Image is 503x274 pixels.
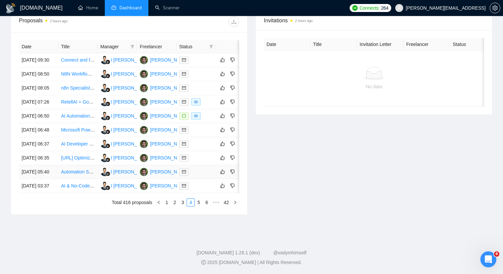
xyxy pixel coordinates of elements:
[100,56,109,64] img: IG
[219,140,227,148] button: like
[100,112,109,120] img: IG
[112,198,152,206] li: Total 416 proposals
[229,84,237,92] button: dislike
[111,98,191,106] div: I [PERSON_NAME] [PERSON_NAME]
[220,99,225,105] span: like
[58,109,97,123] td: AI Automation Expert Needed for Voice/Call System Development
[58,151,97,165] td: Vapi.ai Optimization Expert for Scaling Legal AI
[310,38,357,51] th: Title
[137,40,176,53] th: Freelancer
[19,40,58,53] th: Date
[229,56,237,64] button: dislike
[179,43,207,50] span: Status
[105,116,110,120] img: gigradar-bm.png
[155,5,180,11] a: searchScanner
[100,71,191,76] a: IGI [PERSON_NAME] [PERSON_NAME]
[19,16,129,27] div: Proposals
[111,84,191,92] div: I [PERSON_NAME] [PERSON_NAME]
[58,95,97,109] td: RetellAI + Google Sheets help
[229,112,237,120] button: dislike
[230,57,235,63] span: dislike
[100,43,128,50] span: Manager
[61,113,197,119] a: AI Automation Expert Needed for Voice/Call System Development
[140,84,148,92] img: TF
[111,70,191,78] div: I [PERSON_NAME] [PERSON_NAME]
[140,57,188,62] a: TF[PERSON_NAME]
[100,70,109,78] img: IG
[19,151,58,165] td: [DATE] 06:35
[100,183,191,188] a: IGI [PERSON_NAME] [PERSON_NAME]
[119,5,142,11] span: Dashboard
[100,113,191,118] a: IGI [PERSON_NAME] [PERSON_NAME]
[264,38,310,51] th: Date
[100,126,109,134] img: IG
[219,168,227,176] button: like
[220,71,225,77] span: like
[229,140,237,148] button: dislike
[171,199,178,206] a: 2
[182,100,186,104] span: mail
[211,198,221,206] li: Next 5 Pages
[100,182,109,190] img: IG
[58,81,97,95] td: n8n Specialist for RAG-Powered SMS and Voice AI Flow
[197,250,260,255] a: [DOMAIN_NAME] 1.26.1 (dev)
[182,72,186,76] span: mail
[105,102,110,106] img: gigradar-bm.png
[78,5,98,11] a: homeHome
[140,141,188,146] a: TF[PERSON_NAME]
[105,171,110,176] img: gigradar-bm.png
[111,56,191,64] div: I [PERSON_NAME] [PERSON_NAME]
[61,155,156,160] a: [URL] Optimization Expert for Scaling Legal AI
[61,71,163,77] a: N8N Workflow Development for Video Processing
[100,169,191,174] a: IGI [PERSON_NAME] [PERSON_NAME]
[19,95,58,109] td: [DATE] 07:26
[494,251,499,257] span: 8
[229,182,237,190] button: dislike
[150,112,188,120] div: [PERSON_NAME]
[182,170,186,174] span: mail
[58,123,97,137] td: Microsoft Power Automate, Teams, and Copilot Dev
[211,198,221,206] span: •••
[220,85,225,91] span: like
[397,6,402,10] span: user
[231,198,239,206] button: right
[490,5,500,11] span: setting
[111,5,116,10] span: dashboard
[220,57,225,63] span: like
[230,169,235,174] span: dislike
[219,154,227,162] button: like
[140,168,148,176] img: TF
[229,126,237,134] button: dislike
[157,200,161,204] span: left
[140,169,188,174] a: TF[PERSON_NAME]
[229,154,237,162] button: dislike
[357,38,404,51] th: Invitation Letter
[201,260,206,265] span: copyright
[233,200,237,204] span: right
[480,251,496,267] iframe: Intercom live chat
[100,57,191,62] a: IGI [PERSON_NAME] [PERSON_NAME]
[61,183,180,188] a: AI & No-Code Automation Specialist (AI Agent Developer)
[150,154,188,161] div: [PERSON_NAME]
[105,143,110,148] img: gigradar-bm.png
[105,130,110,134] img: gigradar-bm.png
[111,168,191,175] div: I [PERSON_NAME] [PERSON_NAME]
[490,5,500,11] a: setting
[5,3,16,14] img: logo
[220,127,225,133] span: like
[100,85,191,90] a: IGI [PERSON_NAME] [PERSON_NAME]
[19,53,58,67] td: [DATE] 09:30
[230,127,235,133] span: dislike
[219,98,227,106] button: like
[19,123,58,137] td: [DATE] 06:48
[61,127,167,133] a: Microsoft Power Automate, Teams, and Copilot Dev
[195,199,202,206] a: 5
[19,67,58,81] td: [DATE] 08:50
[140,127,188,132] a: TF[PERSON_NAME]
[111,154,191,161] div: I [PERSON_NAME] [PERSON_NAME]
[229,16,239,27] button: download
[61,141,175,146] a: AI Developer for Audio to Transcript to Chatbot Pipeline
[140,140,148,148] img: TF
[140,112,148,120] img: TF
[129,42,136,52] span: filter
